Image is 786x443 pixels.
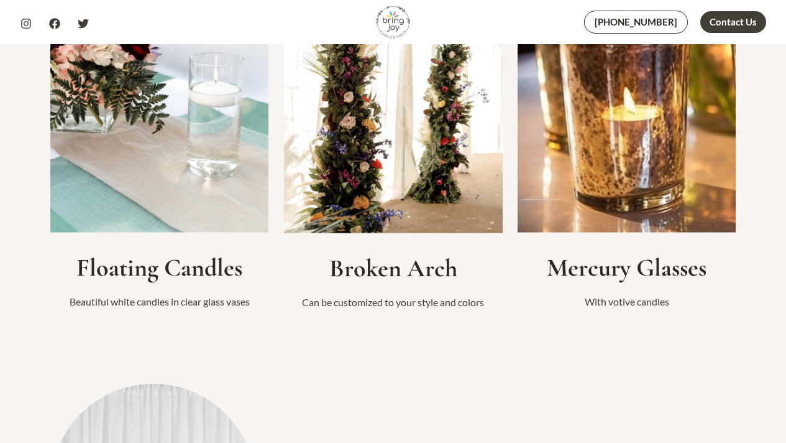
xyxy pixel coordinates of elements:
[584,11,688,34] a: [PHONE_NUMBER]
[49,18,60,29] a: Facebook
[50,292,269,311] p: Beautiful white candles in clear glass vases
[518,253,736,282] h2: Mercury Glasses
[284,293,503,312] p: Can be customized to your style and colors
[518,292,736,311] p: With votive candles
[700,11,766,33] a: Contact Us
[78,18,89,29] a: Twitter
[21,18,32,29] a: Instagram
[50,253,269,282] h2: Floating Candles
[376,5,410,39] img: Bring Joy
[284,253,503,283] h2: Broken Arch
